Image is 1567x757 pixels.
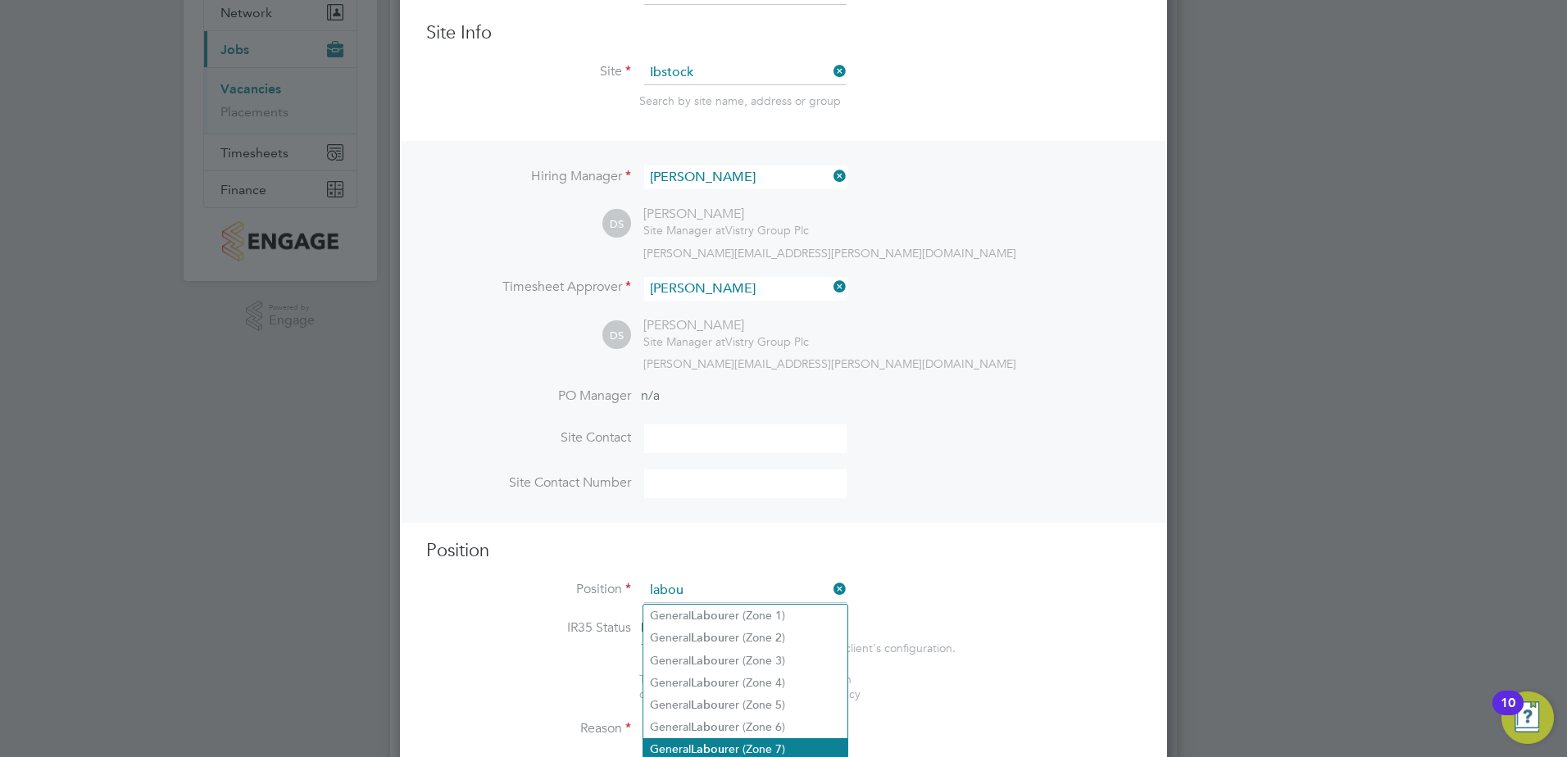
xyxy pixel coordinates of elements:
li: General rer (Zone 2) [643,627,847,649]
label: Reason [426,720,631,737]
div: Vistry Group Plc [643,334,809,349]
h3: Site Info [426,21,1141,45]
span: [PERSON_NAME][EMAIL_ADDRESS][PERSON_NAME][DOMAIN_NAME] [643,246,1016,261]
b: Labou [691,676,724,690]
label: Position [426,581,631,598]
span: [PERSON_NAME][EMAIL_ADDRESS][PERSON_NAME][DOMAIN_NAME] [643,356,1016,371]
label: PO Manager [426,388,631,405]
input: Search for... [644,277,847,301]
label: Site Contact Number [426,474,631,492]
span: Site Manager at [643,223,725,238]
li: General rer (Zone 6) [643,716,847,738]
label: Site [426,63,631,80]
span: Disabled for this client. [641,619,774,636]
li: General rer (Zone 5) [643,694,847,716]
li: General rer (Zone 3) [643,650,847,672]
span: Site Manager at [643,334,725,349]
div: 10 [1501,703,1515,724]
label: IR35 Status [426,619,631,637]
b: Labou [691,654,724,668]
li: General rer (Zone 1) [643,605,847,627]
div: Vistry Group Plc [643,223,809,238]
div: [PERSON_NAME] [643,317,809,334]
label: Timesheet Approver [426,279,631,296]
input: Search for... [644,165,847,189]
li: General rer (Zone 4) [643,672,847,694]
b: Labou [691,720,724,734]
b: Labou [691,742,724,756]
div: This feature can be enabled under this client's configuration. [641,637,956,655]
button: Open Resource Center, 10 new notifications [1501,691,1554,744]
label: Hiring Manager [426,168,631,185]
b: Labou [691,698,724,712]
span: n/a [641,388,660,404]
div: [PERSON_NAME] [643,206,809,223]
label: Site Contact [426,429,631,446]
span: DS [602,321,631,350]
span: The status determination for this position can be updated after creating the vacancy [639,672,861,701]
input: Search for... [644,61,847,85]
input: Search for... [644,578,847,603]
h3: Position [426,539,1141,563]
b: Labou [691,631,724,645]
b: Labou [691,609,724,623]
span: Search by site name, address or group [639,93,841,108]
span: DS [602,210,631,238]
